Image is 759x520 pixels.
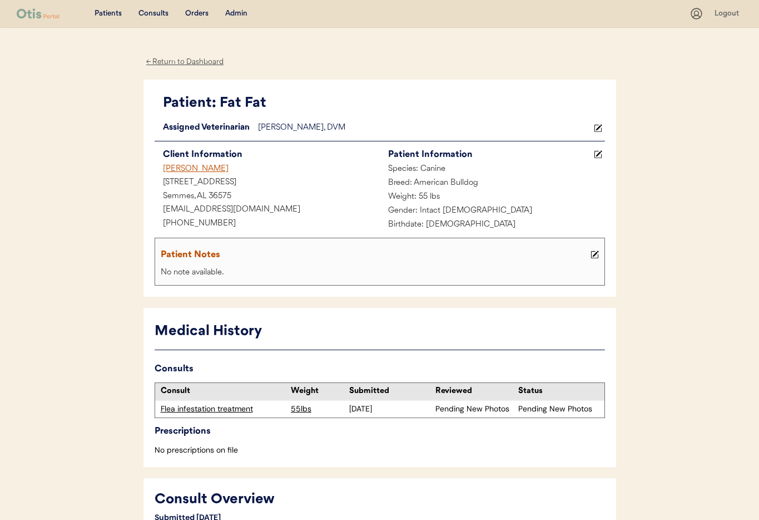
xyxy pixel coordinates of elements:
[258,121,591,135] div: [PERSON_NAME], DVM
[143,56,227,68] div: ← Return to Dashboard
[380,163,605,176] div: Species: Canine
[435,386,516,397] div: Reviewed
[380,190,605,204] div: Weight: 55 lbs
[380,204,605,218] div: Gender: Intact [DEMOGRAPHIC_DATA]
[155,489,483,511] div: Consult Overview
[225,8,247,19] div: Admin
[349,386,430,397] div: Submitted
[138,8,168,19] div: Consults
[161,386,286,397] div: Consult
[388,147,591,163] div: Patient Information
[155,424,605,439] div: Prescriptions
[518,404,599,415] div: Pending New Photos
[155,121,258,135] div: Assigned Veterinarian
[155,163,380,176] div: [PERSON_NAME]
[291,404,346,415] div: 55lbs
[155,321,605,342] div: Medical History
[380,218,605,232] div: Birthdate: [DEMOGRAPHIC_DATA]
[161,404,286,415] div: Flea infestation treatment
[161,247,588,263] div: Patient Notes
[155,217,380,231] div: [PHONE_NUMBER]
[715,8,742,19] div: Logout
[158,266,602,280] div: No note available.
[95,8,122,19] div: Patients
[291,386,346,397] div: Weight
[435,404,516,415] div: Pending New Photos
[155,203,380,217] div: [EMAIL_ADDRESS][DOMAIN_NAME]
[380,176,605,190] div: Breed: American Bulldog
[155,176,380,190] div: [STREET_ADDRESS]
[155,190,380,204] div: Semmes, AL 36575
[163,147,380,163] div: Client Information
[155,361,605,377] div: Consults
[349,404,430,415] div: [DATE]
[163,93,605,114] div: Patient: Fat Fat
[155,445,605,456] div: No prescriptions on file
[185,8,209,19] div: Orders
[518,386,599,397] div: Status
